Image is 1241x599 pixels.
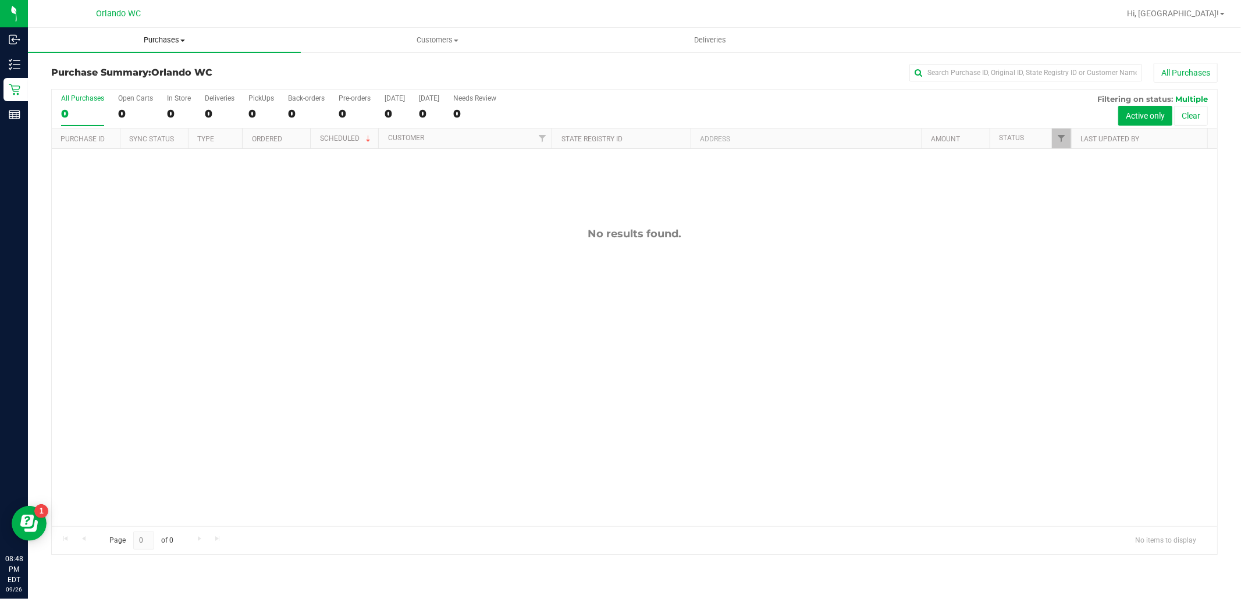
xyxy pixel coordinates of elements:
[5,585,23,594] p: 09/26
[61,107,104,120] div: 0
[339,94,371,102] div: Pre-orders
[388,134,424,142] a: Customer
[301,28,574,52] a: Customers
[453,94,496,102] div: Needs Review
[1081,135,1140,143] a: Last Updated By
[909,64,1142,81] input: Search Purchase ID, Original ID, State Registry ID or Customer Name...
[61,135,105,143] a: Purchase ID
[252,135,282,143] a: Ordered
[197,135,214,143] a: Type
[61,94,104,102] div: All Purchases
[1175,94,1208,104] span: Multiple
[205,107,234,120] div: 0
[339,107,371,120] div: 0
[1052,129,1071,148] a: Filter
[248,94,274,102] div: PickUps
[151,67,212,78] span: Orlando WC
[9,84,20,95] inline-svg: Retail
[1127,9,1219,18] span: Hi, [GEOGRAPHIC_DATA]!
[9,109,20,120] inline-svg: Reports
[691,129,922,149] th: Address
[248,107,274,120] div: 0
[288,107,325,120] div: 0
[118,94,153,102] div: Open Carts
[419,94,439,102] div: [DATE]
[385,94,405,102] div: [DATE]
[167,107,191,120] div: 0
[34,504,48,518] iframe: Resource center unread badge
[561,135,623,143] a: State Registry ID
[1097,94,1173,104] span: Filtering on status:
[1154,63,1218,83] button: All Purchases
[205,94,234,102] div: Deliveries
[52,227,1217,240] div: No results found.
[51,67,440,78] h3: Purchase Summary:
[1126,532,1206,549] span: No items to display
[999,134,1024,142] a: Status
[931,135,960,143] a: Amount
[28,28,301,52] a: Purchases
[28,35,301,45] span: Purchases
[532,129,552,148] a: Filter
[678,35,742,45] span: Deliveries
[320,134,373,142] a: Scheduled
[9,34,20,45] inline-svg: Inbound
[5,554,23,585] p: 08:48 PM EDT
[129,135,174,143] a: Sync Status
[118,107,153,120] div: 0
[574,28,847,52] a: Deliveries
[301,35,573,45] span: Customers
[1118,106,1172,126] button: Active only
[453,107,496,120] div: 0
[12,506,47,541] iframe: Resource center
[1174,106,1208,126] button: Clear
[385,107,405,120] div: 0
[97,9,141,19] span: Orlando WC
[288,94,325,102] div: Back-orders
[167,94,191,102] div: In Store
[419,107,439,120] div: 0
[99,532,183,550] span: Page of 0
[9,59,20,70] inline-svg: Inventory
